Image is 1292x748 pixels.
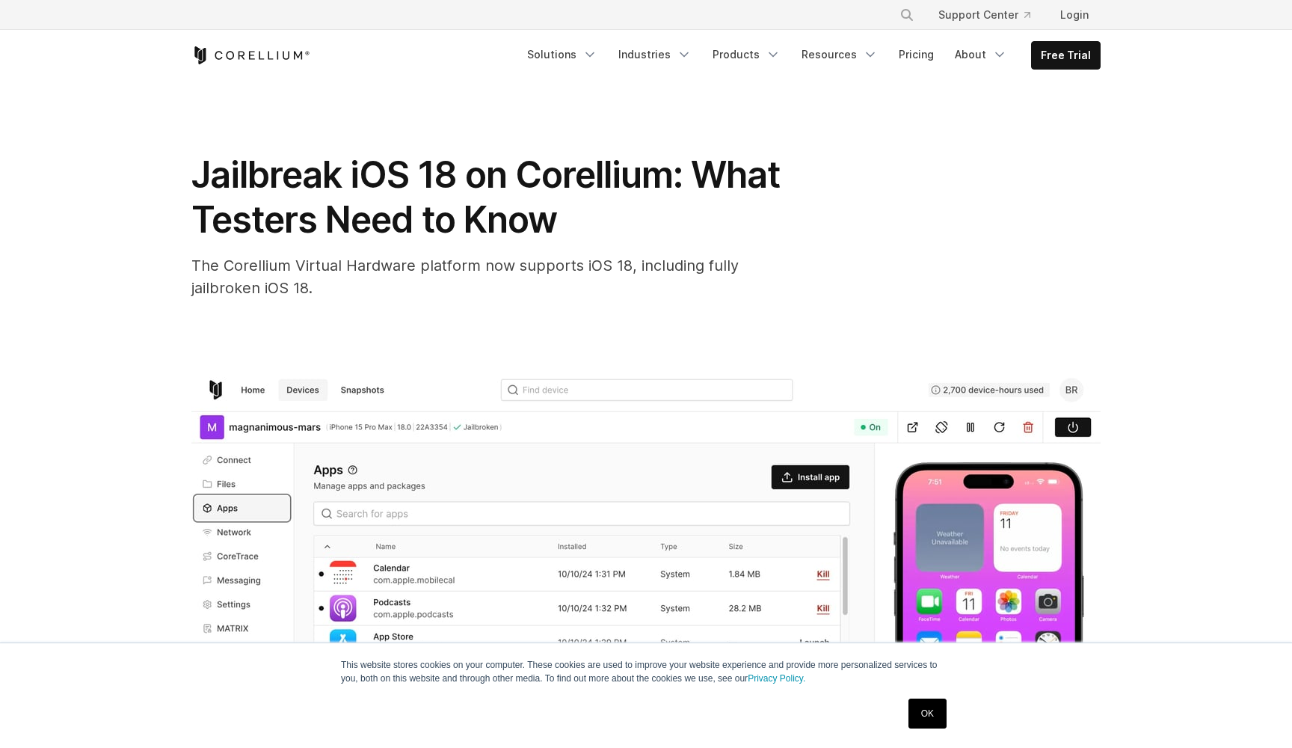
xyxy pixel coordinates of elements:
a: Corellium Home [191,46,310,64]
a: Support Center [926,1,1042,28]
a: Industries [609,41,701,68]
div: Navigation Menu [518,41,1101,70]
span: The Corellium Virtual Hardware platform now supports iOS 18, including fully jailbroken iOS 18. [191,257,739,297]
a: Products [704,41,790,68]
a: Solutions [518,41,606,68]
button: Search [893,1,920,28]
div: Navigation Menu [882,1,1101,28]
a: OK [908,699,947,729]
span: Jailbreak iOS 18 on Corellium: What Testers Need to Know [191,153,780,242]
a: Resources [793,41,887,68]
a: Login [1048,1,1101,28]
a: Pricing [890,41,943,68]
a: Free Trial [1032,42,1100,69]
a: Privacy Policy. [748,673,805,684]
a: About [946,41,1016,68]
p: This website stores cookies on your computer. These cookies are used to improve your website expe... [341,658,951,685]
